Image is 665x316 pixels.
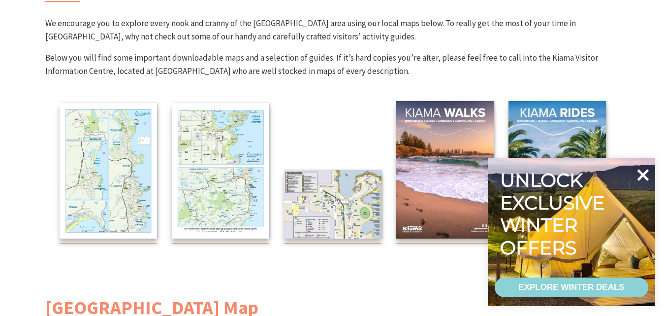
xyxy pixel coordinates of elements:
div: Unlock exclusive winter offers [500,169,609,259]
img: Kiama Regional Map [172,103,269,239]
img: Kiama Townships Map [60,103,157,239]
a: Kiama Townships Map [60,103,157,243]
a: Kiama Regional Map [172,103,269,243]
a: Kiama Cycling Guide [508,101,606,244]
img: Kiama Cycling Guide [508,101,606,239]
a: EXPLORE WINTER DEALS [495,278,648,297]
img: Kiama Walks Guide [396,101,494,239]
img: Kiama Mobility Map [284,170,381,239]
p: We encourage you to explore every nook and cranny of the [GEOGRAPHIC_DATA] area using our local m... [45,17,620,43]
a: Kiama Mobility Map [284,170,381,244]
a: Kiama Walks Guide [396,101,494,244]
p: Below you will find some important downloadable maps and a selection of guides. If it’s hard copi... [45,51,620,78]
div: EXPLORE WINTER DEALS [518,278,624,297]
